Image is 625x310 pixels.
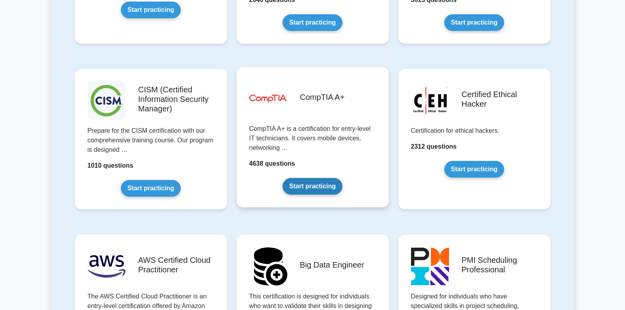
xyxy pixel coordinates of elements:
[283,178,342,195] a: Start practicing
[444,161,504,178] a: Start practicing
[283,14,342,31] a: Start practicing
[444,14,504,31] a: Start practicing
[121,180,181,197] a: Start practicing
[121,2,181,18] a: Start practicing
